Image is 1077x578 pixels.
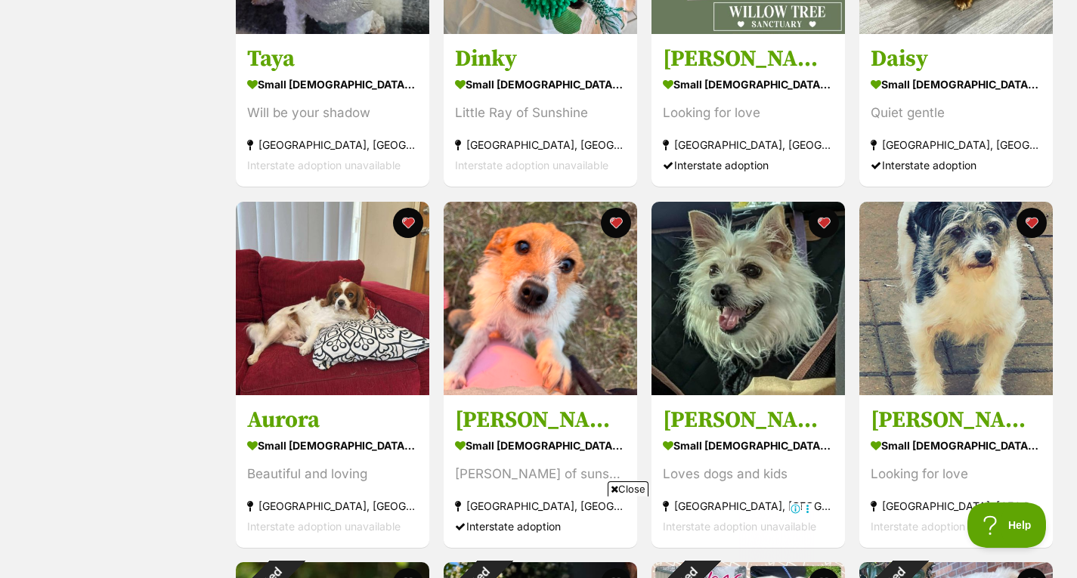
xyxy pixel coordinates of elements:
[663,406,834,434] h3: [PERSON_NAME]
[455,135,626,156] div: [GEOGRAPHIC_DATA], [GEOGRAPHIC_DATA]
[444,394,637,548] a: [PERSON_NAME] small [DEMOGRAPHIC_DATA] Dog [PERSON_NAME] of sunshine ☀️ [GEOGRAPHIC_DATA], [GEOGR...
[859,394,1053,548] a: [PERSON_NAME] small [DEMOGRAPHIC_DATA] Dog Looking for love [GEOGRAPHIC_DATA], [GEOGRAPHIC_DATA] ...
[247,406,418,434] h3: Aurora
[247,496,418,516] div: [GEOGRAPHIC_DATA], [GEOGRAPHIC_DATA]
[1017,208,1047,238] button: favourite
[455,406,626,434] h3: [PERSON_NAME]
[608,481,648,496] span: Close
[871,45,1041,74] h3: Daisy
[663,104,834,124] div: Looking for love
[444,34,637,187] a: Dinky small [DEMOGRAPHIC_DATA] Dog Little Ray of Sunshine [GEOGRAPHIC_DATA], [GEOGRAPHIC_DATA] In...
[663,74,834,96] div: small [DEMOGRAPHIC_DATA] Dog
[651,394,845,548] a: [PERSON_NAME] small [DEMOGRAPHIC_DATA] Dog Loves dogs and kids [GEOGRAPHIC_DATA], [GEOGRAPHIC_DAT...
[663,434,834,456] div: small [DEMOGRAPHIC_DATA] Dog
[859,202,1053,395] img: Polly
[444,202,637,395] img: Macey
[663,464,834,484] div: Loves dogs and kids
[871,434,1041,456] div: small [DEMOGRAPHIC_DATA] Dog
[871,406,1041,434] h3: [PERSON_NAME]
[871,520,1024,533] span: Interstate adoption unavailable
[236,394,429,548] a: Aurora small [DEMOGRAPHIC_DATA] Dog Beautiful and loving [GEOGRAPHIC_DATA], [GEOGRAPHIC_DATA] Int...
[967,502,1047,548] iframe: Help Scout Beacon - Open
[247,104,418,124] div: Will be your shadow
[663,156,834,176] div: Interstate adoption
[455,104,626,124] div: Little Ray of Sunshine
[393,208,423,238] button: favourite
[455,45,626,74] h3: Dinky
[871,464,1041,484] div: Looking for love
[247,464,418,484] div: Beautiful and loving
[455,74,626,96] div: small [DEMOGRAPHIC_DATA] Dog
[455,434,626,456] div: small [DEMOGRAPHIC_DATA] Dog
[651,202,845,395] img: Lucy
[455,159,608,172] span: Interstate adoption unavailable
[859,34,1053,187] a: Daisy small [DEMOGRAPHIC_DATA] Dog Quiet gentle [GEOGRAPHIC_DATA], [GEOGRAPHIC_DATA] Interstate a...
[247,520,401,533] span: Interstate adoption unavailable
[455,464,626,484] div: [PERSON_NAME] of sunshine ☀️
[871,496,1041,516] div: [GEOGRAPHIC_DATA], [GEOGRAPHIC_DATA]
[809,208,839,238] button: favourite
[247,434,418,456] div: small [DEMOGRAPHIC_DATA] Dog
[247,135,418,156] div: [GEOGRAPHIC_DATA], [GEOGRAPHIC_DATA]
[651,34,845,187] a: [PERSON_NAME] small [DEMOGRAPHIC_DATA] Dog Looking for love [GEOGRAPHIC_DATA], [GEOGRAPHIC_DATA] ...
[236,34,429,187] a: Taya small [DEMOGRAPHIC_DATA] Dog Will be your shadow [GEOGRAPHIC_DATA], [GEOGRAPHIC_DATA] Inters...
[871,156,1041,176] div: Interstate adoption
[663,45,834,74] h3: [PERSON_NAME]
[871,74,1041,96] div: small [DEMOGRAPHIC_DATA] Dog
[247,45,418,74] h3: Taya
[663,135,834,156] div: [GEOGRAPHIC_DATA], [GEOGRAPHIC_DATA]
[871,135,1041,156] div: [GEOGRAPHIC_DATA], [GEOGRAPHIC_DATA]
[871,104,1041,124] div: Quiet gentle
[247,159,401,172] span: Interstate adoption unavailable
[264,502,814,570] iframe: Advertisement
[601,208,631,238] button: favourite
[236,202,429,395] img: Aurora
[247,74,418,96] div: small [DEMOGRAPHIC_DATA] Dog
